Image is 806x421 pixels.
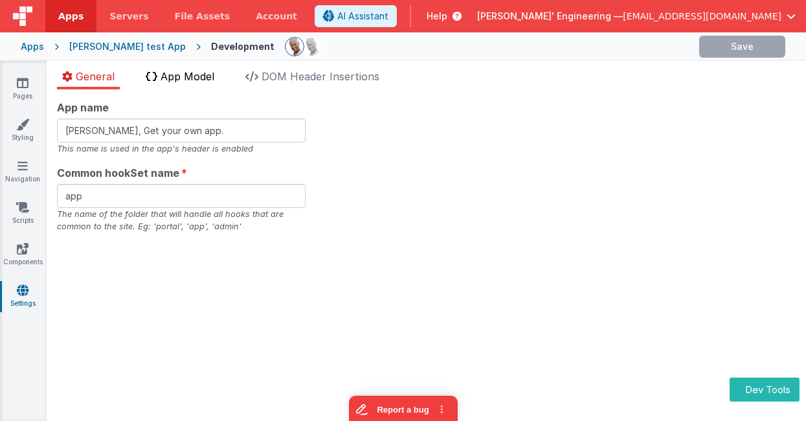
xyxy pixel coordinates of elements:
span: AI Assistant [337,10,388,23]
div: This name is used in the app's header is enabled [57,142,306,155]
button: Save [699,36,785,58]
div: Development [211,40,274,53]
span: Common hookSet name [57,165,179,181]
img: 11ac31fe5dc3d0eff3fbbbf7b26fa6e1 [285,38,304,56]
span: Servers [109,10,148,23]
button: AI Assistant [315,5,397,27]
button: Dev Tools [730,378,800,402]
img: 11ac31fe5dc3d0eff3fbbbf7b26fa6e1 [302,38,320,56]
span: Apps [58,10,84,23]
span: [PERSON_NAME]' Engineering — [477,10,623,23]
span: General [76,70,115,83]
span: File Assets [175,10,230,23]
span: [EMAIL_ADDRESS][DOMAIN_NAME] [623,10,781,23]
div: Apps [21,40,44,53]
button: [PERSON_NAME]' Engineering — [EMAIL_ADDRESS][DOMAIN_NAME] [477,10,796,23]
div: [PERSON_NAME] test App [69,40,186,53]
span: App Model [161,70,214,83]
span: DOM Header Insertions [262,70,379,83]
span: App name [57,100,109,115]
span: Help [427,10,447,23]
div: The name of the folder that will handle all hooks that are common to the site. Eg: 'portal', 'app... [57,208,306,233]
